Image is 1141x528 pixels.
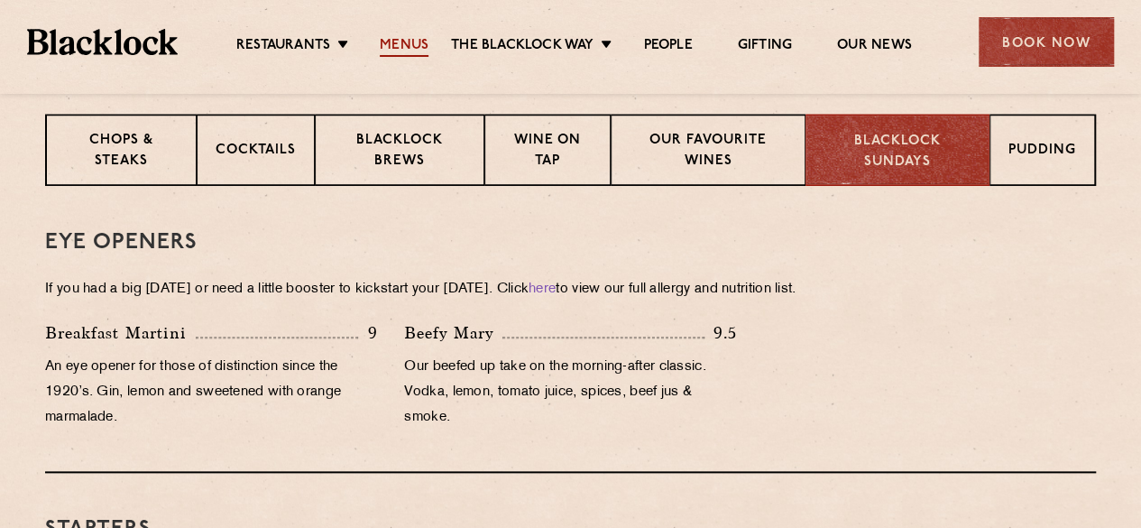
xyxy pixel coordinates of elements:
[45,320,196,346] p: Breakfast Martini
[45,355,377,431] p: An eye opener for those of distinction since the 1920’s. Gin, lemon and sweetened with orange mar...
[334,131,465,173] p: Blacklock Brews
[529,283,556,296] a: here
[45,277,1096,302] p: If you had a big [DATE] or need a little booster to kickstart your [DATE]. Click to view our full...
[1008,141,1076,163] p: Pudding
[704,321,737,345] p: 9.5
[979,17,1114,67] div: Book Now
[837,37,912,57] a: Our News
[65,131,178,173] p: Chops & Steaks
[824,132,971,172] p: Blacklock Sundays
[643,37,692,57] a: People
[503,131,592,173] p: Wine on Tap
[380,37,428,57] a: Menus
[27,29,178,54] img: BL_Textured_Logo-footer-cropped.svg
[630,131,786,173] p: Our favourite wines
[216,141,296,163] p: Cocktails
[404,320,502,346] p: Beefy Mary
[45,231,1096,255] h3: Eye openers
[236,37,330,57] a: Restaurants
[358,321,377,345] p: 9
[451,37,594,57] a: The Blacklock Way
[404,355,736,431] p: Our beefed up take on the morning-after classic. Vodka, lemon, tomato juice, spices, beef jus & s...
[738,37,792,57] a: Gifting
